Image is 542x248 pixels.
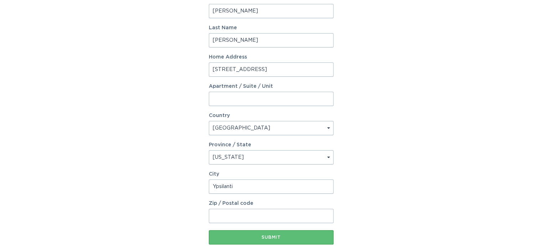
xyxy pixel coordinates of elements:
[209,113,230,118] label: Country
[209,201,334,206] label: Zip / Postal code
[209,142,251,147] label: Province / State
[212,235,330,239] div: Submit
[209,84,334,89] label: Apartment / Suite / Unit
[209,172,334,177] label: City
[209,25,334,30] label: Last Name
[209,55,334,60] label: Home Address
[209,230,334,244] button: Submit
